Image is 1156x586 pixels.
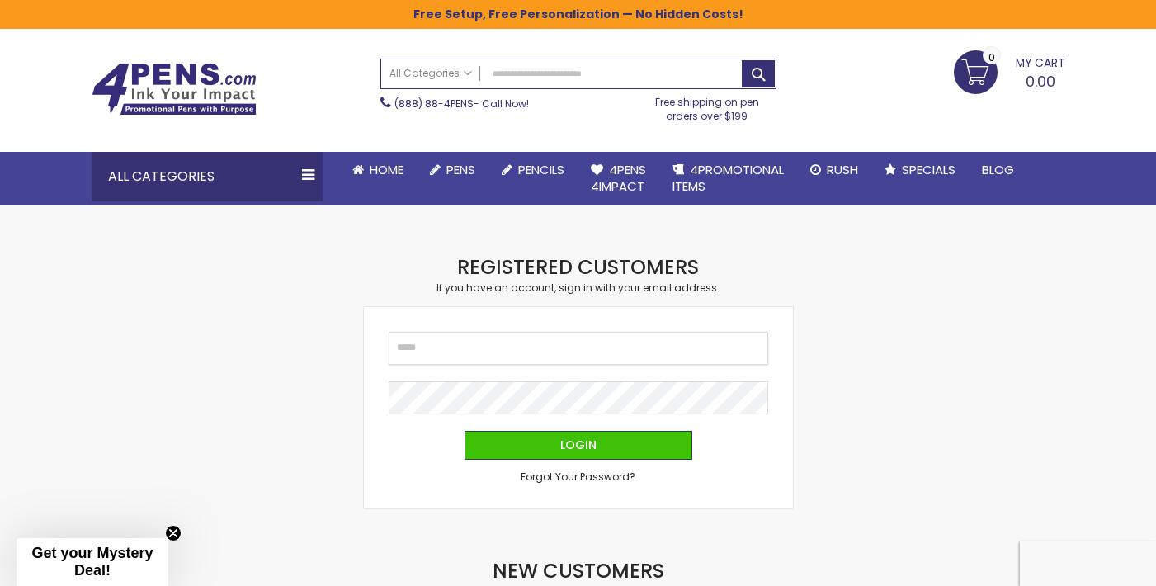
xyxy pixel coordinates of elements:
div: Free shipping on pen orders over $199 [638,89,776,122]
div: Get your Mystery Deal!Close teaser [17,538,168,586]
span: All Categories [389,67,472,80]
span: 0.00 [1026,71,1055,92]
span: Home [370,161,403,178]
a: 4PROMOTIONALITEMS [659,152,797,206]
button: Login [465,431,692,460]
span: Blog [982,161,1014,178]
span: Get your Mystery Deal! [31,545,153,579]
img: 4Pens Custom Pens and Promotional Products [92,63,257,116]
span: 4PROMOTIONAL ITEMS [672,161,784,195]
a: Pens [417,152,488,188]
a: Home [339,152,417,188]
div: All Categories [92,152,323,201]
strong: New Customers [493,557,664,584]
span: 0 [988,50,995,65]
a: Rush [797,152,871,188]
a: Blog [969,152,1027,188]
span: Pencils [518,161,564,178]
span: Rush [827,161,858,178]
span: - Call Now! [394,97,529,111]
a: Pencils [488,152,578,188]
strong: Registered Customers [457,253,699,281]
a: Forgot Your Password? [521,470,635,484]
span: Specials [902,161,955,178]
iframe: Google Customer Reviews [1020,541,1156,586]
button: Close teaser [165,525,182,541]
a: Specials [871,152,969,188]
a: 0.00 0 [954,50,1065,92]
a: 4Pens4impact [578,152,659,206]
div: If you have an account, sign in with your email address. [364,281,793,295]
span: 4Pens 4impact [591,161,646,195]
span: Login [560,437,597,453]
a: All Categories [381,59,480,87]
a: (888) 88-4PENS [394,97,474,111]
span: Pens [446,161,475,178]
